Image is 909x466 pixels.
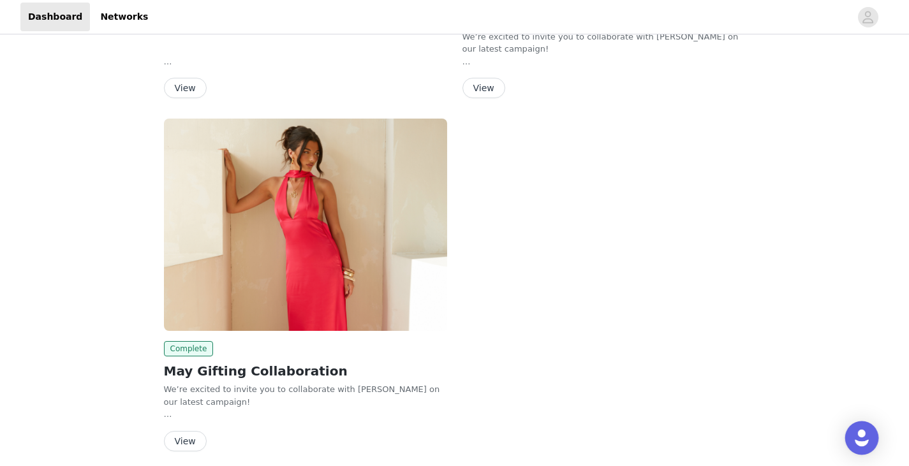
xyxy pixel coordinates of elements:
a: View [462,84,505,93]
a: Dashboard [20,3,90,31]
div: We’re excited to invite you to collaborate with [PERSON_NAME] on our latest campaign! [462,31,746,55]
button: View [164,78,207,98]
a: Networks [92,3,156,31]
h2: May Gifting Collaboration [164,361,447,381]
button: View [164,431,207,451]
a: View [164,84,207,93]
button: View [462,78,505,98]
span: Complete [164,341,214,356]
div: avatar [862,7,874,27]
a: View [164,437,207,446]
div: We’re excited to invite you to collaborate with [PERSON_NAME] on our latest campaign! [164,383,447,408]
img: Peppermayo AUS [164,119,447,331]
div: Open Intercom Messenger [845,421,879,455]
